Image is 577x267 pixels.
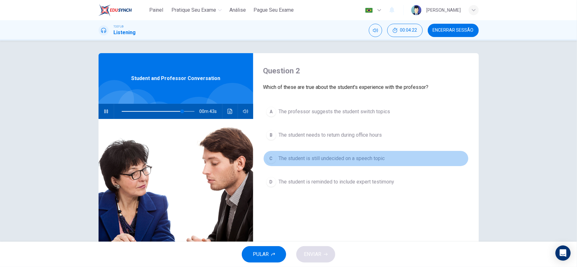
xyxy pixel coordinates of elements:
[365,8,373,13] img: pt
[263,151,469,166] button: CThe student is still undecided on a speech topic
[263,66,469,76] h4: Question 2
[242,246,286,263] button: PULAR
[433,28,474,33] span: Encerrar Sessão
[131,75,220,82] span: Student and Professor Conversation
[387,24,423,37] button: 00:04:22
[149,6,163,14] span: Painel
[263,174,469,190] button: DThe student is reminded to include expert testimony
[266,153,276,164] div: C
[369,24,382,37] div: Silenciar
[279,108,390,115] span: The professor suggests the student switch topics
[263,104,469,120] button: AThe professor suggests the student switch topics
[99,4,146,16] a: EduSynch logo
[400,28,417,33] span: 00:04:22
[426,6,461,14] div: [PERSON_NAME]
[171,6,216,14] span: Pratique seu exame
[146,4,166,16] button: Painel
[169,4,224,16] button: Pratique seu exame
[200,104,222,119] span: 00m 43s
[266,130,276,140] div: B
[266,177,276,187] div: D
[251,4,296,16] button: Pague Seu Exame
[229,6,246,14] span: Análise
[253,6,294,14] span: Pague Seu Exame
[266,107,276,117] div: A
[99,4,132,16] img: EduSynch logo
[225,104,235,119] button: Clique para ver a transcrição do áudio
[253,250,269,259] span: PULAR
[279,178,394,186] span: The student is reminded to include expert testimony
[114,29,136,36] h1: Listening
[279,131,382,139] span: The student needs to return during office hours
[263,84,429,90] span: Which of these are true about the student's experience with the professor?
[428,24,479,37] button: Encerrar Sessão
[227,4,248,16] button: Análise
[387,24,423,37] div: Esconder
[279,155,385,162] span: The student is still undecided on a speech topic
[411,5,421,15] img: Profile picture
[555,245,571,261] div: Open Intercom Messenger
[114,24,124,29] span: TOEFL®
[263,127,469,143] button: BThe student needs to return during office hours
